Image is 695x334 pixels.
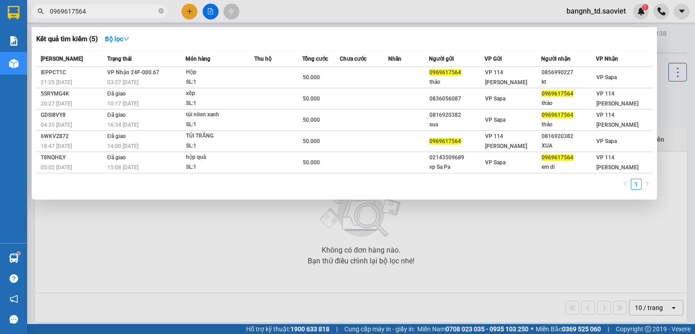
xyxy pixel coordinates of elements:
[485,159,505,166] span: VP Sapa
[485,56,502,62] span: VP Gửi
[186,56,210,62] span: Món hàng
[485,117,505,123] span: VP Sapa
[10,274,18,283] span: question-circle
[41,164,72,171] span: 05:02 [DATE]
[107,100,138,107] span: 10:17 [DATE]
[9,36,19,46] img: solution-icon
[158,7,164,16] span: close-circle
[303,74,320,81] span: 50.000
[186,110,254,120] div: túi nilon xanh
[303,95,320,102] span: 50.000
[186,141,254,151] div: SL: 1
[542,99,596,108] div: thảo
[542,154,573,161] span: 0969617564
[105,35,129,43] strong: Bộ lọc
[107,91,126,97] span: Đã giao
[41,153,105,162] div: T8NQHILY
[485,133,527,149] span: VP 114 [PERSON_NAME]
[542,120,596,129] div: thảo
[596,154,638,171] span: VP 114 [PERSON_NAME]
[123,36,129,42] span: down
[98,32,137,46] button: Bộ lọcdown
[186,162,254,172] div: SL: 1
[429,153,484,162] div: 02143509689
[17,252,20,255] sup: 1
[107,154,126,161] span: Đã giao
[41,56,83,62] span: [PERSON_NAME]
[107,143,138,149] span: 14:00 [DATE]
[303,117,320,123] span: 50.000
[542,77,596,87] div: kt
[644,181,650,186] span: right
[107,122,138,128] span: 16:34 [DATE]
[631,179,642,190] li: 1
[429,77,484,87] div: thảo
[186,99,254,109] div: SL: 1
[10,315,18,324] span: message
[429,138,461,144] span: 0969617564
[107,56,132,62] span: Trạng thái
[541,56,571,62] span: Người nhận
[41,89,105,99] div: 5SRYMG4K
[107,133,126,139] span: Đã giao
[36,34,98,44] h3: Kết quả tìm kiếm ( 5 )
[186,120,254,130] div: SL: 1
[340,56,367,62] span: Chưa cước
[429,69,461,76] span: 0969617564
[41,122,72,128] span: 04:35 [DATE]
[303,159,320,166] span: 50.000
[41,110,105,120] div: GDSI8VY8
[429,94,484,104] div: 0836056087
[302,56,328,62] span: Tổng cước
[596,112,638,128] span: VP 114 [PERSON_NAME]
[107,164,138,171] span: 15:08 [DATE]
[41,143,72,149] span: 18:47 [DATE]
[186,153,254,162] div: hộp quà
[107,69,159,76] span: VP Nhận 24F-000.67
[542,91,573,97] span: 0969617564
[254,56,271,62] span: Thu hộ
[642,179,652,190] li: Next Page
[620,179,631,190] button: left
[41,79,72,86] span: 21:25 [DATE]
[41,100,72,107] span: 20:27 [DATE]
[303,138,320,144] span: 50.000
[596,91,638,107] span: VP 114 [PERSON_NAME]
[186,67,254,77] div: Hộp
[542,141,596,151] div: XUA
[8,6,19,19] img: logo-vxr
[9,253,19,263] img: warehouse-icon
[10,295,18,303] span: notification
[186,89,254,99] div: xốp
[41,132,105,141] div: 6WKVZ872
[642,179,652,190] button: right
[542,162,596,172] div: em di
[596,138,617,144] span: VP Sapa
[429,120,484,129] div: sua
[9,59,19,68] img: warehouse-icon
[50,6,157,16] input: Tìm tên, số ĐT hoặc mã đơn
[107,112,126,118] span: Đã giao
[186,77,254,87] div: SL: 1
[485,95,505,102] span: VP Sapa
[41,68,105,77] div: IEPPCT1C
[631,179,641,189] a: 1
[623,181,628,186] span: left
[542,68,596,77] div: 0856990227
[388,56,401,62] span: Nhãn
[542,132,596,141] div: 0816920382
[542,112,573,118] span: 0969617564
[429,162,484,172] div: vp Sa Pa
[596,74,617,81] span: VP Sapa
[429,56,454,62] span: Người gửi
[620,179,631,190] li: Previous Page
[596,56,618,62] span: VP Nhận
[158,8,164,14] span: close-circle
[186,131,254,141] div: TÚI TRẮNG
[429,110,484,120] div: 0816920382
[107,79,138,86] span: 03:27 [DATE]
[485,69,527,86] span: VP 114 [PERSON_NAME]
[38,8,44,14] span: search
